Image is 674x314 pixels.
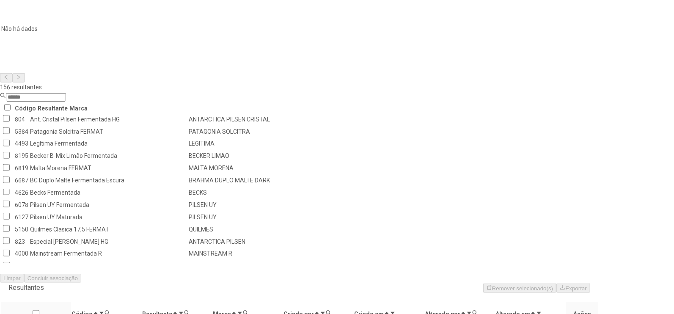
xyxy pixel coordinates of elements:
[483,284,557,293] button: Remover selecionado(s)
[28,275,78,281] span: Concluir associação
[30,138,187,149] td: Legítima Fermentada
[30,175,187,186] td: BC Duplo Malte Fermentada Escura
[30,248,187,259] td: Mainstream Fermentada R
[14,102,36,114] th: Código
[14,150,29,162] td: 8195
[188,248,278,259] td: MAINSTREAM R
[188,224,278,235] td: QUILMES
[188,236,278,247] td: ANTARCTICA PILSEN
[188,175,278,186] td: BRAHMA DUPLO MALTE DARK
[30,126,187,137] td: Patagonia Solcitra FERMAT
[14,114,29,125] td: 804
[188,212,278,223] td: PILSEN UY
[1,24,253,33] p: Não há dados
[69,102,88,114] th: Marca
[14,199,29,211] td: 6078
[30,260,187,272] td: Budweiser Zero Fermentada
[30,163,187,174] td: Malta Morena FERMAT
[14,212,29,223] td: 6127
[30,236,187,247] td: Especial [PERSON_NAME] HG
[14,163,29,174] td: 6819
[492,285,553,292] span: Remover selecionado(s)
[14,187,29,198] td: 4626
[8,284,44,292] span: Resultantes
[14,175,29,186] td: 6687
[14,248,29,259] td: 4000
[188,138,278,149] td: LEGITIMA
[30,212,187,223] td: Pilsen UY Maturada
[14,224,29,235] td: 5150
[188,114,278,125] td: ANTARCTICA PILSEN CRISTAL
[188,199,278,211] td: PILSEN UY
[30,114,187,125] td: Ant. Cristal Pilsen Fermentada HG
[14,236,29,247] td: 823
[30,199,187,211] td: Pilsen UY Fermentada
[188,260,278,272] td: BUDWEISER ZERO
[188,150,278,162] td: BECKER LIMAO
[14,260,29,272] td: 6136
[30,187,187,198] td: Becks Fermentada
[37,102,68,114] th: Resultante
[14,138,29,149] td: 4493
[24,274,81,283] button: Concluir associação
[566,285,587,292] span: Exportar
[14,126,29,137] td: 5384
[188,163,278,174] td: MALTA MORENA
[188,187,278,198] td: BECKS
[3,275,21,281] span: Limpar
[188,126,278,137] td: PATAGONIA SOLCITRA
[30,224,187,235] td: Quilmes Clasica 17,5 FERMAT
[556,284,590,293] button: Exportar
[30,150,187,162] td: Becker B-Mix Limão Fermentada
